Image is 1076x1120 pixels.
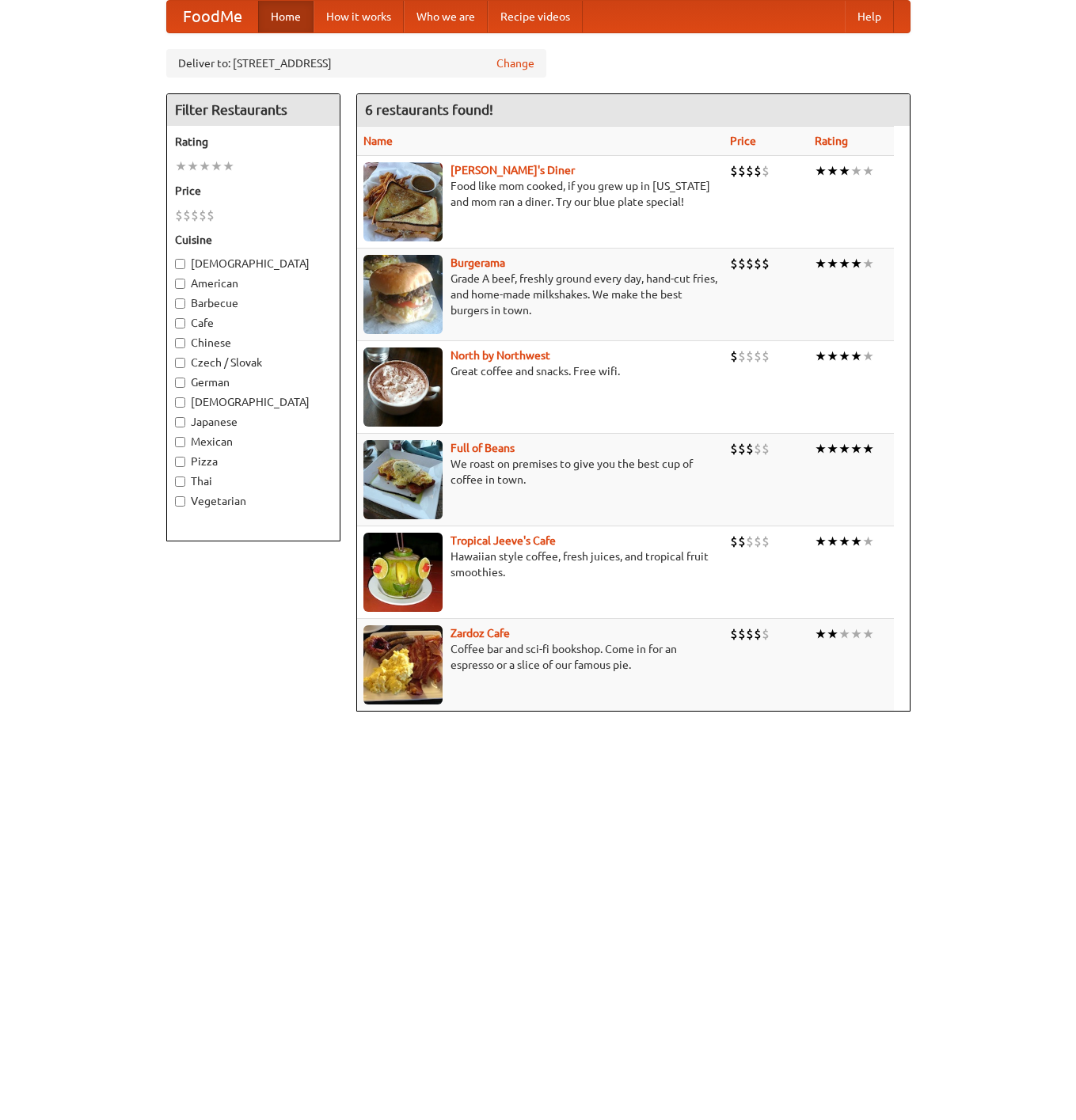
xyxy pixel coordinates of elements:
[363,625,443,704] img: zardoz.jpg
[222,158,234,175] li: ★
[862,255,874,272] li: ★
[746,533,754,550] li: $
[815,135,848,147] a: Rating
[827,625,838,643] li: ★
[175,232,332,248] h5: Cuisine
[815,347,827,365] li: ★
[175,338,185,348] input: Chinese
[730,255,738,272] li: $
[199,158,211,175] li: ★
[762,533,770,550] li: $
[488,1,583,32] a: Recipe videos
[175,457,185,467] input: Pizza
[845,1,894,32] a: Help
[730,135,756,147] a: Price
[762,162,770,180] li: $
[730,533,738,550] li: $
[167,1,258,32] a: FoodMe
[363,456,717,488] p: We roast on premises to give you the best cup of coffee in town.
[207,207,215,224] li: $
[175,275,332,291] label: American
[762,255,770,272] li: $
[363,533,443,612] img: jeeves.jpg
[827,255,838,272] li: ★
[862,347,874,365] li: ★
[730,347,738,365] li: $
[850,347,862,365] li: ★
[862,533,874,550] li: ★
[746,255,754,272] li: $
[363,271,717,318] p: Grade A beef, freshly ground every day, hand-cut fries, and home-made milkshakes. We make the bes...
[175,417,185,427] input: Japanese
[862,162,874,180] li: ★
[730,162,738,180] li: $
[754,255,762,272] li: $
[451,442,515,454] a: Full of Beans
[850,162,862,180] li: ★
[838,625,850,643] li: ★
[754,440,762,457] li: $
[815,533,827,550] li: ★
[815,255,827,272] li: ★
[191,207,199,224] li: $
[175,394,332,410] label: [DEMOGRAPHIC_DATA]
[175,279,185,289] input: American
[746,625,754,643] li: $
[175,476,185,487] input: Thai
[187,158,199,175] li: ★
[862,625,874,643] li: ★
[762,625,770,643] li: $
[838,162,850,180] li: ★
[175,454,332,469] label: Pizza
[363,178,717,210] p: Food like mom cooked, if you grew up in [US_STATE] and mom ran a diner. Try our blue plate special!
[827,347,838,365] li: ★
[838,533,850,550] li: ★
[738,625,746,643] li: $
[451,627,510,640] a: Zardoz Cafe
[199,207,207,224] li: $
[754,162,762,180] li: $
[451,349,550,362] a: North by Northwest
[730,440,738,457] li: $
[746,347,754,365] li: $
[363,363,717,379] p: Great coffee and snacks. Free wifi.
[175,318,185,328] input: Cafe
[363,641,717,673] p: Coffee bar and sci-fi bookshop. Come in for an espresso or a slice of our famous pie.
[175,256,332,271] label: [DEMOGRAPHIC_DATA]
[363,347,443,427] img: north.jpg
[175,295,332,311] label: Barbecue
[175,434,332,450] label: Mexican
[850,255,862,272] li: ★
[175,298,185,309] input: Barbecue
[258,1,314,32] a: Home
[363,255,443,334] img: burgerama.jpg
[754,625,762,643] li: $
[754,533,762,550] li: $
[167,94,340,126] h4: Filter Restaurants
[314,1,404,32] a: How it works
[762,347,770,365] li: $
[451,164,575,177] b: [PERSON_NAME]'s Diner
[827,533,838,550] li: ★
[838,347,850,365] li: ★
[738,533,746,550] li: $
[496,55,534,71] a: Change
[175,473,332,489] label: Thai
[815,625,827,643] li: ★
[451,256,505,269] a: Burgerama
[211,158,222,175] li: ★
[183,207,191,224] li: $
[746,440,754,457] li: $
[175,259,185,269] input: [DEMOGRAPHIC_DATA]
[175,374,332,390] label: German
[815,162,827,180] li: ★
[838,255,850,272] li: ★
[827,440,838,457] li: ★
[738,162,746,180] li: $
[838,440,850,457] li: ★
[175,414,332,430] label: Japanese
[175,134,332,150] h5: Rating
